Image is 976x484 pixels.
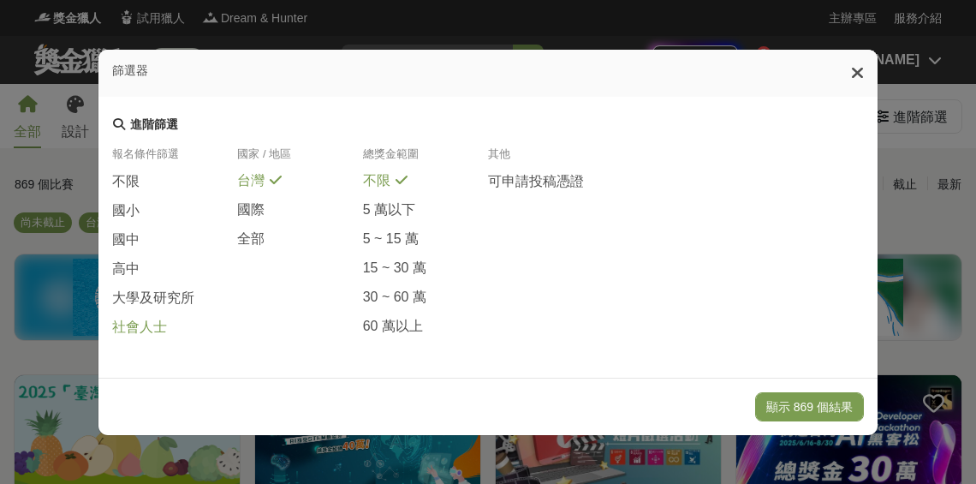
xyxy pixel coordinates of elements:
div: 國家 / 地區 [237,146,362,172]
div: 進階篩選 [130,117,178,133]
span: 大學及研究所 [112,290,194,308]
span: 不限 [363,172,390,190]
span: 高中 [112,260,140,278]
span: 不限 [112,173,140,191]
span: 全部 [237,230,265,248]
div: 其他 [488,146,613,172]
span: 30 ~ 60 萬 [363,289,426,307]
div: 總獎金範圍 [363,146,488,172]
span: 可申請投稿憑證 [488,173,584,191]
span: 社會人士 [112,319,167,337]
span: 5 ~ 15 萬 [363,230,419,248]
span: 台灣 [237,172,265,190]
span: 5 萬以下 [363,201,415,219]
div: 報名條件篩選 [112,146,237,172]
span: 15 ~ 30 萬 [363,260,426,278]
button: 顯示 869 個結果 [755,392,864,421]
span: 國小 [112,202,140,220]
span: 60 萬以上 [363,318,423,336]
span: 國際 [237,201,265,219]
span: 國中 [112,231,140,249]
